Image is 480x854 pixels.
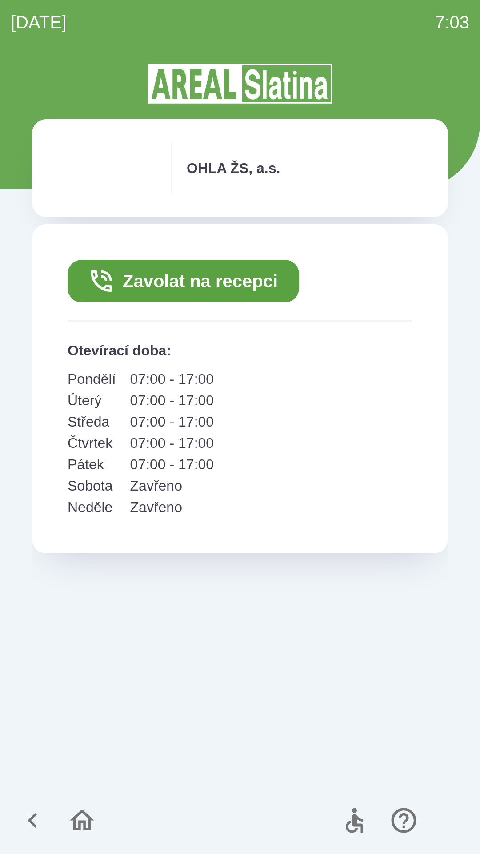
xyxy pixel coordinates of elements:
[68,340,412,361] p: Otevírací doba :
[130,432,214,454] p: 07:00 - 17:00
[130,475,214,496] p: Zavřeno
[68,390,116,411] p: Úterý
[68,432,116,454] p: Čtvrtek
[68,475,116,496] p: Sobota
[130,368,214,390] p: 07:00 - 17:00
[438,809,462,833] img: cs flag
[68,454,116,475] p: Pátek
[130,496,214,518] p: Zavřeno
[187,157,280,179] p: OHLA ŽS, a.s.
[68,368,116,390] p: Pondělí
[68,496,116,518] p: Neděle
[68,260,299,302] button: Zavolat na recepci
[11,9,67,36] p: [DATE]
[435,9,469,36] p: 7:03
[68,411,116,432] p: Středa
[50,141,156,195] img: 95230cbc-907d-4dce-b6ee-20bf32430970.png
[130,454,214,475] p: 07:00 - 17:00
[32,62,448,105] img: Logo
[130,390,214,411] p: 07:00 - 17:00
[130,411,214,432] p: 07:00 - 17:00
